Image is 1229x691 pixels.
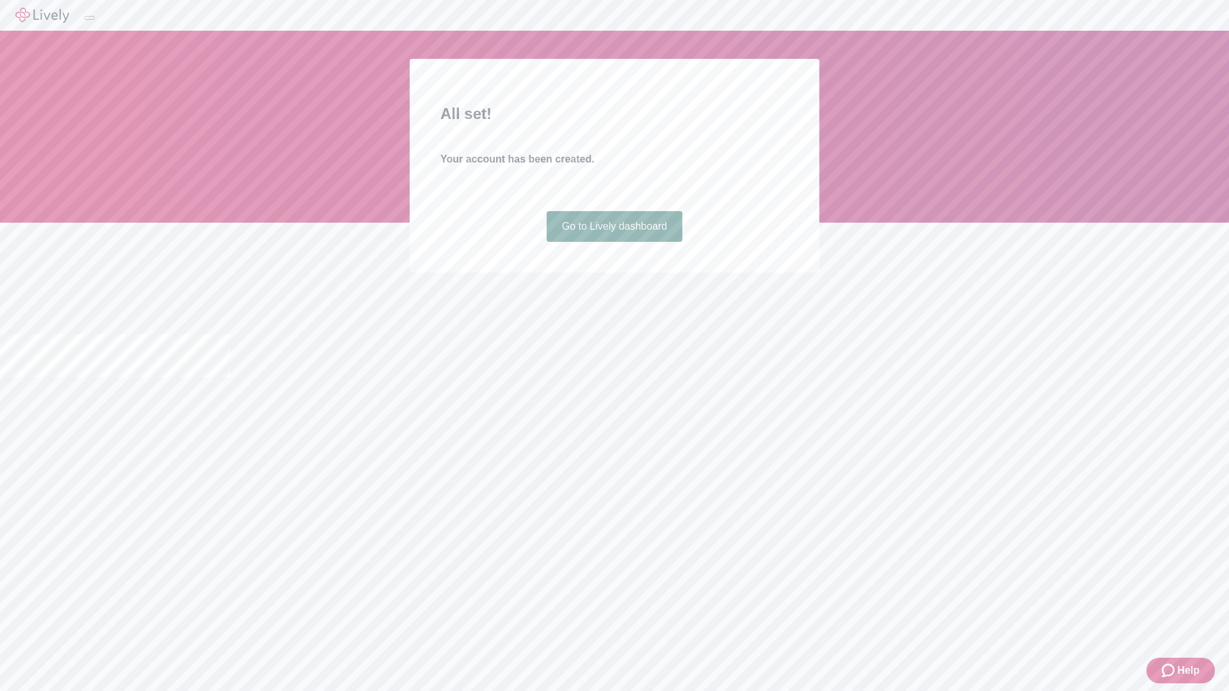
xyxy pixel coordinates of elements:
[547,211,683,242] a: Go to Lively dashboard
[84,16,95,20] button: Log out
[440,152,789,167] h4: Your account has been created.
[1146,658,1215,683] button: Zendesk support iconHelp
[440,102,789,125] h2: All set!
[1162,663,1177,678] svg: Zendesk support icon
[15,8,69,23] img: Lively
[1177,663,1200,678] span: Help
